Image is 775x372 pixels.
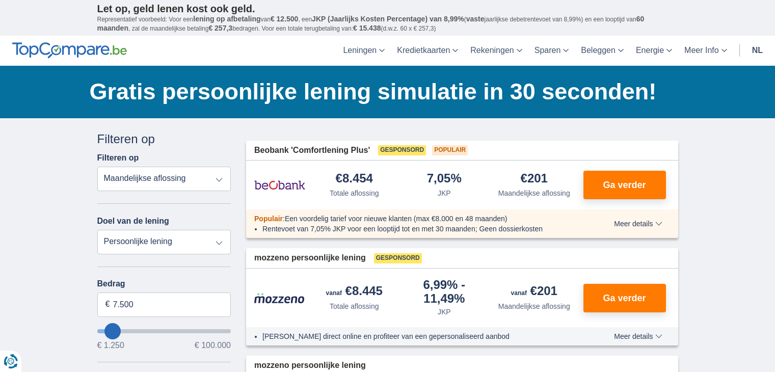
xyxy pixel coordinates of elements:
li: Rentevoet van 7,05% JKP voor een looptijd tot en met 30 maanden; Geen dossierkosten [262,224,577,234]
a: Sparen [528,36,575,66]
img: TopCompare [12,42,127,59]
button: Meer details [606,220,670,228]
span: Populair [254,215,283,223]
div: €201 [521,172,548,186]
span: 60 maanden [97,15,645,32]
a: Meer Info [678,36,733,66]
span: mozzeno persoonlijke lening [254,252,366,264]
p: Let op, geld lenen kost ook geld. [97,3,678,15]
div: Filteren op [97,130,231,148]
span: JKP (Jaarlijks Kosten Percentage) van 8,99% [312,15,464,23]
div: Totale aflossing [330,301,379,311]
div: JKP [438,188,451,198]
h1: Gratis persoonlijke lening simulatie in 30 seconden! [90,76,678,108]
img: product.pl.alt Mozzeno [254,293,305,304]
button: Meer details [606,332,670,340]
span: € 15.438 [353,24,381,32]
span: € 12.500 [271,15,299,23]
span: Beobank 'Comfortlening Plus' [254,145,370,156]
div: : [246,214,585,224]
div: JKP [438,307,451,317]
div: €8.445 [326,285,383,299]
a: Beleggen [575,36,630,66]
label: Filteren op [97,153,139,163]
label: Doel van de lening [97,217,169,226]
a: nl [746,36,769,66]
span: vaste [466,15,485,23]
div: Totale aflossing [330,188,379,198]
a: Energie [630,36,678,66]
span: Een voordelig tarief voor nieuwe klanten (max €8.000 en 48 maanden) [285,215,507,223]
span: € 1.250 [97,341,124,350]
span: Meer details [614,220,662,227]
span: lening op afbetaling [193,15,260,23]
img: product.pl.alt Beobank [254,172,305,198]
span: Populair [432,145,468,155]
div: €201 [511,285,557,299]
li: [PERSON_NAME] direct online en profiteer van een gepersonaliseerd aanbod [262,331,577,341]
p: Representatief voorbeeld: Voor een van , een ( jaarlijkse debetrentevoet van 8,99%) en een loopti... [97,15,678,33]
span: Meer details [614,333,662,340]
div: 6,99% [404,279,486,305]
span: € 100.000 [195,341,231,350]
div: Maandelijkse aflossing [498,301,570,311]
span: € [105,299,110,310]
a: Rekeningen [464,36,528,66]
span: Gesponsord [378,145,426,155]
span: Ga verder [603,180,646,190]
div: Maandelijkse aflossing [498,188,570,198]
button: Ga verder [583,171,666,199]
a: Leningen [337,36,391,66]
button: Ga verder [583,284,666,312]
label: Bedrag [97,279,231,288]
span: Ga verder [603,294,646,303]
span: Gesponsord [374,253,422,263]
span: mozzeno persoonlijke lening [254,360,366,371]
div: €8.454 [336,172,373,186]
span: € 257,3 [208,24,232,32]
a: Kredietkaarten [391,36,464,66]
div: 7,05% [427,172,462,186]
input: wantToBorrow [97,329,231,333]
